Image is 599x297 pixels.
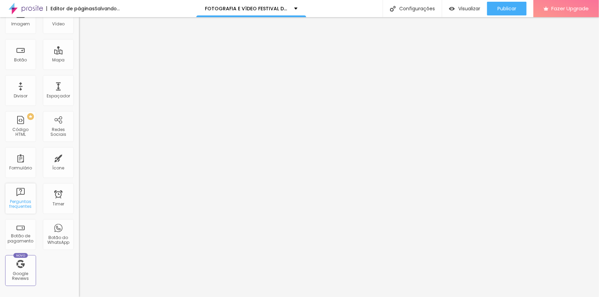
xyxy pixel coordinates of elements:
[458,6,480,11] span: Visualizar
[53,202,64,206] div: Timer
[551,5,589,11] span: Fazer Upgrade
[46,6,95,11] div: Editor de páginas
[45,127,72,137] div: Redes Sociais
[7,234,34,243] div: Botão de pagamento
[497,6,516,11] span: Publicar
[52,22,65,26] div: Vídeo
[7,199,34,209] div: Perguntas frequentes
[53,166,65,170] div: Ícone
[13,253,28,258] div: Novo
[449,6,455,12] img: view-1.svg
[7,127,34,137] div: Código HTML
[14,58,27,62] div: Botão
[9,166,32,170] div: Formulário
[390,6,396,12] img: Icone
[45,235,72,245] div: Botão do WhatsApp
[11,22,30,26] div: Imagem
[14,94,27,98] div: Divisor
[205,6,289,11] p: FOTOGRAFIA E VÍDEO FESTIVAL DE DANÇA CCS 2025
[47,94,70,98] div: Espaçador
[52,58,65,62] div: Mapa
[7,271,34,281] div: Google Reviews
[79,17,599,297] iframe: Editor
[487,2,527,15] button: Publicar
[95,6,120,11] div: Salvando...
[442,2,487,15] button: Visualizar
